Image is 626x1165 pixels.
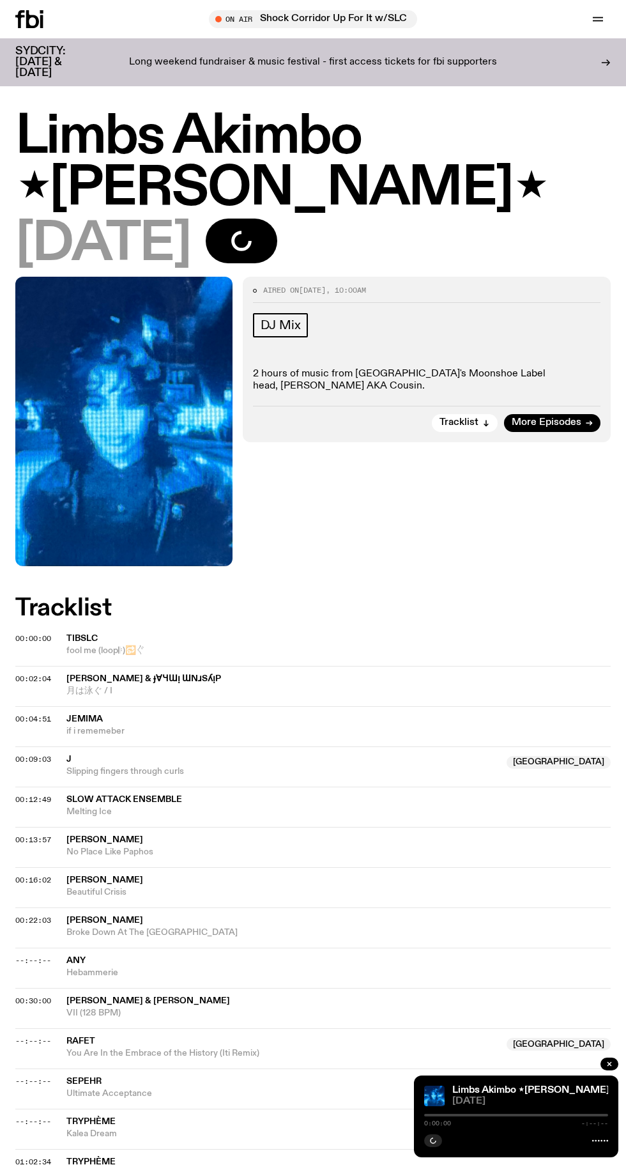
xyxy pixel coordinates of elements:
[66,766,499,778] span: Slipping fingers through curls
[452,1097,608,1106] span: [DATE]
[66,674,221,683] span: [PERSON_NAME] & ɟɐɥɯᴉ ɯnɹsʎᴉp
[15,835,51,845] span: 00:13:57
[15,1116,51,1127] span: --:--:--
[15,597,611,620] h2: Tracklist
[512,418,581,428] span: More Episodes
[15,917,51,924] button: 00:22:03
[66,634,98,643] span: tibslc
[15,1076,51,1086] span: --:--:--
[66,806,611,818] span: Melting Ice
[15,915,51,925] span: 00:22:03
[15,46,97,79] h3: SYDCITY: [DATE] & [DATE]
[66,1088,611,1100] span: Ultimate Acceptance
[66,685,611,697] span: 月は泳ぐ / I
[326,285,366,295] span: , 10:00am
[66,645,611,657] span: fool me (loop𝄆)🔂〲
[15,1036,51,1046] span: --:--:--
[15,714,51,724] span: 00:04:51
[66,956,86,965] span: Any
[15,955,51,966] span: --:--:--
[66,714,103,723] span: Jemima
[15,754,51,764] span: 00:09:03
[15,756,51,763] button: 00:09:03
[66,846,611,858] span: No Place Like Paphos
[66,886,611,899] span: Beautiful Crisis
[15,837,51,844] button: 00:13:57
[15,996,51,1006] span: 00:30:00
[129,57,497,68] p: Long weekend fundraiser & music festival - first access tickets for fbi supporters
[15,633,51,644] span: 00:00:00
[15,796,51,803] button: 00:12:49
[452,1085,616,1095] a: Limbs Akimbo ⋆[PERSON_NAME]⋆
[15,998,51,1005] button: 00:30:00
[15,794,51,805] span: 00:12:49
[507,756,611,769] span: [GEOGRAPHIC_DATA]
[66,725,611,737] span: if i rememeber
[15,219,190,270] span: [DATE]
[253,368,601,392] p: 2 hours of music from [GEOGRAPHIC_DATA]'s Moonshoe Label head, [PERSON_NAME] AKA Cousin.
[424,1120,451,1127] span: 0:00:00
[15,675,51,683] button: 00:02:04
[581,1120,608,1127] span: -:--:--
[66,876,143,884] span: [PERSON_NAME]
[66,916,143,925] span: [PERSON_NAME]
[66,755,72,764] span: J
[66,967,611,979] span: Hebammerie
[66,1117,116,1126] span: Tryphème
[15,111,611,215] h1: Limbs Akimbo ⋆[PERSON_NAME]⋆
[15,674,51,684] span: 00:02:04
[66,1077,102,1086] span: Sepehr
[66,1128,611,1140] span: Kalea Dream
[261,318,301,332] span: DJ Mix
[253,313,309,337] a: DJ Mix
[432,414,498,432] button: Tracklist
[507,1038,611,1051] span: [GEOGRAPHIC_DATA]
[15,635,51,642] button: 00:00:00
[15,875,51,885] span: 00:16:02
[15,877,51,884] button: 00:16:02
[209,10,417,28] button: On AirShock Corridor Up For It w/SLC
[66,996,230,1005] span: [PERSON_NAME] & [PERSON_NAME]
[504,414,600,432] a: More Episodes
[66,835,143,844] span: [PERSON_NAME]
[66,927,611,939] span: Broke Down At The [GEOGRAPHIC_DATA]
[439,418,478,428] span: Tracklist
[15,716,51,723] button: 00:04:51
[263,285,299,295] span: Aired on
[66,1007,611,1019] span: VII (128 BPM)
[66,795,182,804] span: Slow Attack Ensemble
[66,1047,499,1060] span: You Are In the Embrace of the History (Iti Remix)
[66,1037,95,1045] span: Rafet
[299,285,326,295] span: [DATE]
